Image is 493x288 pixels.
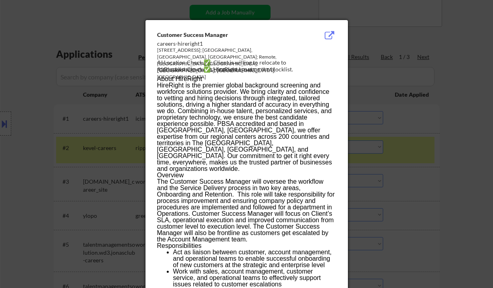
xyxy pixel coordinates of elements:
div: AI Blocklist Check ✅: HireRight is not on the blocklist. [157,65,339,73]
h2: Responsibilities [157,243,336,249]
div: Customer Success Manager [157,31,296,39]
h2: Overview [157,172,336,178]
p: The Customer Success Manager will oversee the workflow and the Service Delivery process in two ke... [157,178,336,243]
li: Act as liaison between customer, account management, and operational teams to enable successful o... [173,249,336,268]
p: HireRight is the premier global background screening and workforce solutions provider. We bring c... [157,82,336,172]
div: [STREET_ADDRESS]; [GEOGRAPHIC_DATA], [GEOGRAPHIC_DATA], [GEOGRAPHIC_DATA]; Remote, [GEOGRAPHIC_DA... [157,47,296,81]
div: careers-hireright1 [157,40,296,48]
li: Work with sales, account management, customer service, and operational teams to effectively suppo... [173,268,336,288]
